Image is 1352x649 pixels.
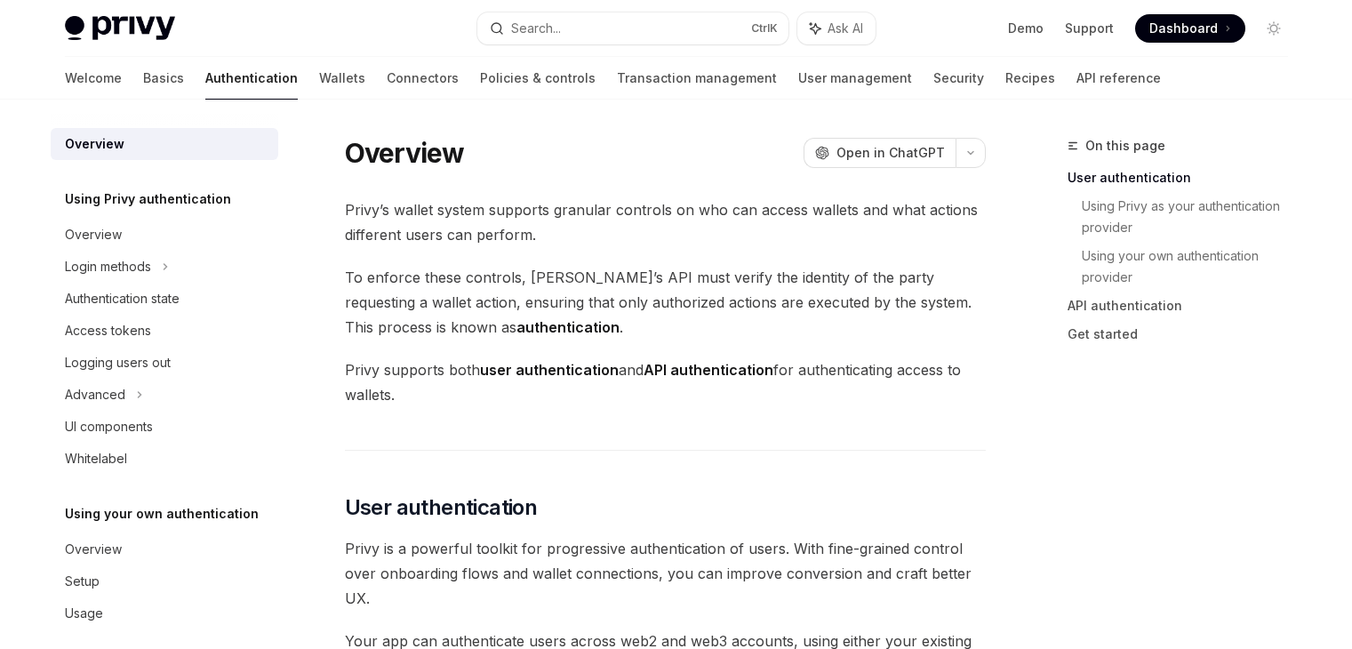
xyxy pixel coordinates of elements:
div: Setup [65,571,100,592]
a: User management [798,57,912,100]
a: API reference [1076,57,1161,100]
h1: Overview [345,137,465,169]
a: Transaction management [617,57,777,100]
span: Privy supports both and for authenticating access to wallets. [345,357,986,407]
span: To enforce these controls, [PERSON_NAME]’s API must verify the identity of the party requesting a... [345,265,986,340]
a: Usage [51,597,278,629]
div: Overview [65,539,122,560]
a: Authentication [205,57,298,100]
a: Recipes [1005,57,1055,100]
a: Welcome [65,57,122,100]
div: Authentication state [65,288,180,309]
span: Ctrl K [751,21,778,36]
strong: authentication [516,318,620,336]
div: Search... [511,18,561,39]
a: Policies & controls [480,57,596,100]
a: Connectors [387,57,459,100]
a: Get started [1068,320,1302,349]
span: Dashboard [1149,20,1218,37]
a: Security [933,57,984,100]
div: Usage [65,603,103,624]
a: Support [1065,20,1114,37]
h5: Using your own authentication [65,503,259,525]
h5: Using Privy authentication [65,188,231,210]
div: Advanced [65,384,125,405]
div: Logging users out [65,352,171,373]
div: UI components [65,416,153,437]
a: Using Privy as your authentication provider [1082,192,1302,242]
a: Authentication state [51,283,278,315]
span: Ask AI [828,20,863,37]
img: light logo [65,16,175,41]
a: UI components [51,411,278,443]
a: Overview [51,219,278,251]
button: Ask AI [797,12,876,44]
div: Overview [65,224,122,245]
a: Wallets [319,57,365,100]
span: Privy’s wallet system supports granular controls on who can access wallets and what actions diffe... [345,197,986,247]
button: Toggle dark mode [1260,14,1288,43]
div: Whitelabel [65,448,127,469]
span: User authentication [345,493,538,522]
a: Setup [51,565,278,597]
a: Logging users out [51,347,278,379]
div: Overview [65,133,124,155]
span: Privy is a powerful toolkit for progressive authentication of users. With fine-grained control ov... [345,536,986,611]
span: Open in ChatGPT [836,144,945,162]
a: User authentication [1068,164,1302,192]
a: Demo [1008,20,1044,37]
a: Using your own authentication provider [1082,242,1302,292]
strong: API authentication [644,361,773,379]
a: Overview [51,533,278,565]
span: On this page [1085,135,1165,156]
a: Access tokens [51,315,278,347]
a: API authentication [1068,292,1302,320]
button: Search...CtrlK [477,12,788,44]
a: Dashboard [1135,14,1245,43]
button: Open in ChatGPT [804,138,956,168]
div: Login methods [65,256,151,277]
a: Whitelabel [51,443,278,475]
div: Access tokens [65,320,151,341]
a: Basics [143,57,184,100]
strong: user authentication [480,361,619,379]
a: Overview [51,128,278,160]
